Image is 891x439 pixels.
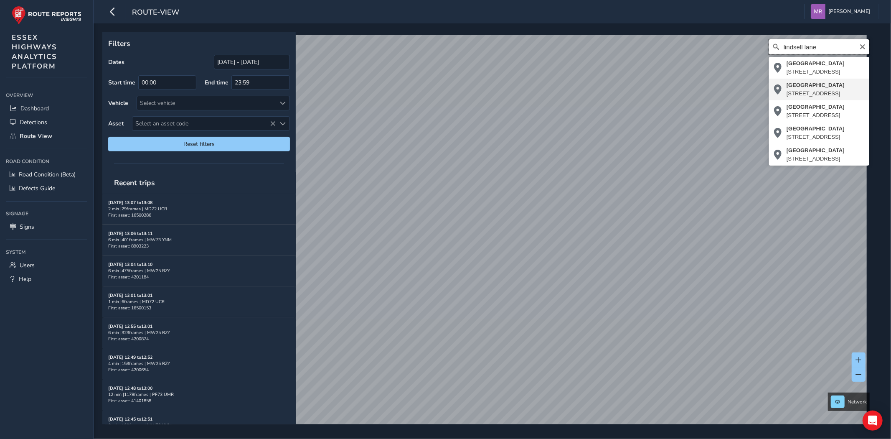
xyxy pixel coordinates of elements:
span: Select an asset code [132,117,276,130]
a: Users [6,258,87,272]
label: Vehicle [108,99,128,107]
a: Road Condition (Beta) [6,168,87,181]
div: Open Intercom Messenger [863,411,883,431]
span: Help [19,275,31,283]
span: route-view [132,7,179,19]
div: Road Condition [6,155,87,168]
span: Dashboard [20,105,49,112]
div: [GEOGRAPHIC_DATA] [787,125,845,133]
label: Dates [108,58,124,66]
span: Users [20,261,35,269]
strong: [DATE] 13:06 to 13:11 [108,230,152,237]
button: Clear [859,42,866,50]
div: [STREET_ADDRESS] [787,111,845,120]
div: System [6,246,87,258]
div: Signage [6,207,87,220]
span: First asset: 16500286 [108,212,151,218]
div: [GEOGRAPHIC_DATA] [787,103,845,111]
img: rr logo [12,6,81,25]
strong: [DATE] 12:55 to 13:01 [108,323,152,329]
button: Reset filters [108,137,290,151]
div: 6 min | 100 frames | MW73 YNM [108,422,290,429]
div: [STREET_ADDRESS] [787,68,845,76]
div: 12 min | 1178 frames | PF73 UMR [108,391,290,398]
div: Select vehicle [137,96,276,110]
div: Overview [6,89,87,102]
a: Signs [6,220,87,234]
strong: [DATE] 13:01 to 13:01 [108,292,152,299]
span: [PERSON_NAME] [828,4,870,19]
strong: [DATE] 12:49 to 12:52 [108,354,152,360]
div: [GEOGRAPHIC_DATA] [787,59,845,68]
p: Filters [108,38,290,49]
span: First asset: 41401858 [108,398,151,404]
span: Detections [20,118,47,126]
input: Search [769,39,869,54]
div: [STREET_ADDRESS] [787,89,845,98]
a: Defects Guide [6,181,87,195]
span: First asset: 4200654 [108,367,149,373]
div: Select an asset code [276,117,289,130]
div: [GEOGRAPHIC_DATA] [787,146,845,155]
div: 2 min | 29 frames | MD72 UCR [108,206,290,212]
span: Route View [20,132,52,140]
img: diamond-layout [811,4,825,19]
strong: [DATE] 12:45 to 12:51 [108,416,152,422]
div: [STREET_ADDRESS] [787,155,845,163]
a: Help [6,272,87,286]
label: End time [205,79,228,87]
div: 6 min | 323 frames | MW25 RZY [108,329,290,336]
div: 6 min | 401 frames | MW73 YNM [108,237,290,243]
div: [GEOGRAPHIC_DATA] [787,81,845,89]
span: Network [848,398,867,405]
label: Asset [108,120,124,128]
span: Reset filters [114,140,284,148]
a: Dashboard [6,102,87,115]
strong: [DATE] 13:04 to 13:10 [108,261,152,268]
span: First asset: 4200874 [108,336,149,342]
span: First asset: 8903223 [108,243,149,249]
span: Recent trips [108,172,161,194]
div: 6 min | 475 frames | MW25 RZY [108,268,290,274]
span: First asset: 16500153 [108,305,151,311]
span: Signs [20,223,34,231]
strong: [DATE] 12:48 to 13:00 [108,385,152,391]
span: First asset: 4201184 [108,274,149,280]
label: Start time [108,79,135,87]
strong: [DATE] 13:07 to 13:08 [108,199,152,206]
div: 1 min | 6 frames | MD72 UCR [108,299,290,305]
div: 4 min | 153 frames | MW25 RZY [108,360,290,367]
a: Detections [6,115,87,129]
span: ESSEX HIGHWAYS ANALYTICS PLATFORM [12,33,57,71]
div: [STREET_ADDRESS] [787,133,845,141]
canvas: Map [105,35,867,434]
button: [PERSON_NAME] [811,4,873,19]
span: Road Condition (Beta) [19,171,76,179]
a: Route View [6,129,87,143]
span: Defects Guide [19,184,55,192]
